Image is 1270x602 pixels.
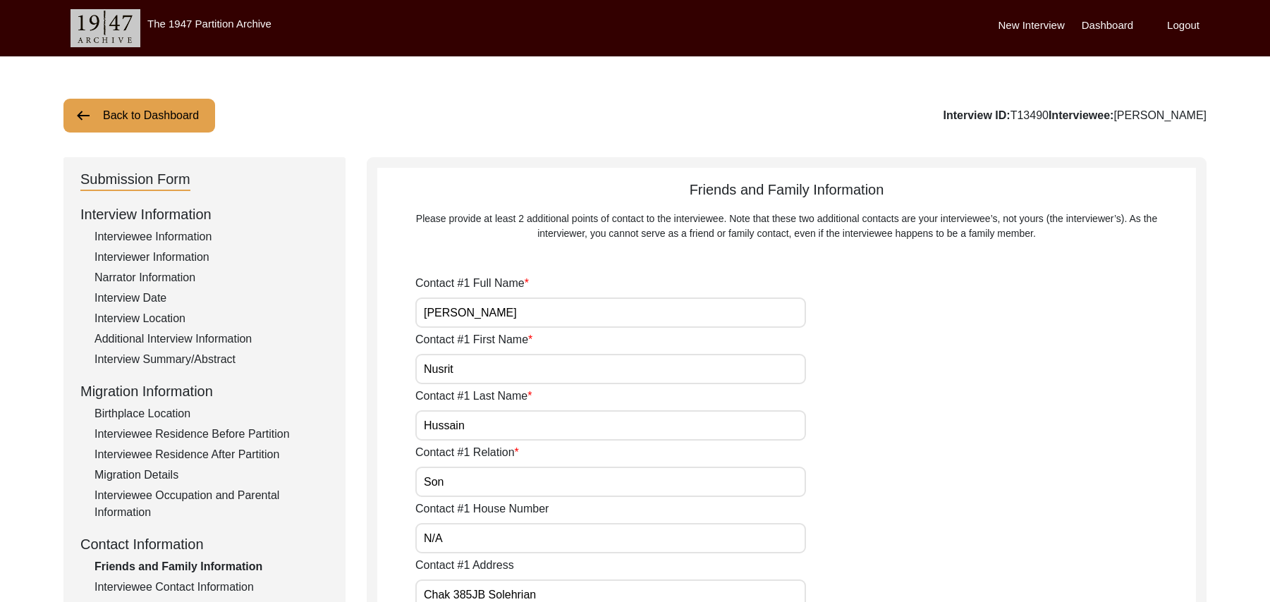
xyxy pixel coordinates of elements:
div: Interviewee Residence Before Partition [94,426,329,443]
label: Contact #1 House Number [415,500,549,517]
label: Contact #1 Last Name [415,388,532,405]
div: Interview Location [94,310,329,327]
div: Interview Information [80,204,329,225]
label: The 1947 Partition Archive [147,18,271,30]
label: Contact #1 Full Name [415,275,529,292]
div: Submission Form [80,168,190,191]
label: Contact #1 First Name [415,331,532,348]
div: Interviewer Information [94,249,329,266]
div: Interviewee Occupation and Parental Information [94,487,329,521]
b: Interviewee: [1049,109,1113,121]
div: Interview Summary/Abstract [94,351,329,368]
div: Interview Date [94,290,329,307]
label: New Interview [999,18,1065,34]
div: Interviewee Contact Information [94,579,329,596]
div: Interviewee Residence After Partition [94,446,329,463]
div: Friends and Family Information [94,558,329,575]
div: Narrator Information [94,269,329,286]
div: Migration Information [80,381,329,402]
div: Friends and Family Information [377,179,1196,241]
label: Dashboard [1082,18,1133,34]
label: Contact #1 Address [415,557,514,574]
label: Contact #1 Relation [415,444,519,461]
div: Migration Details [94,467,329,484]
div: Contact Information [80,534,329,555]
div: T13490 [PERSON_NAME] [944,107,1207,124]
label: Logout [1167,18,1199,34]
div: Additional Interview Information [94,331,329,348]
img: header-logo.png [71,9,140,47]
button: Back to Dashboard [63,99,215,133]
div: Please provide at least 2 additional points of contact to the interviewee. Note that these two ad... [413,211,1161,241]
b: Interview ID: [944,109,1010,121]
div: Birthplace Location [94,405,329,422]
img: arrow-left.png [75,107,92,124]
div: Interviewee Information [94,228,329,245]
